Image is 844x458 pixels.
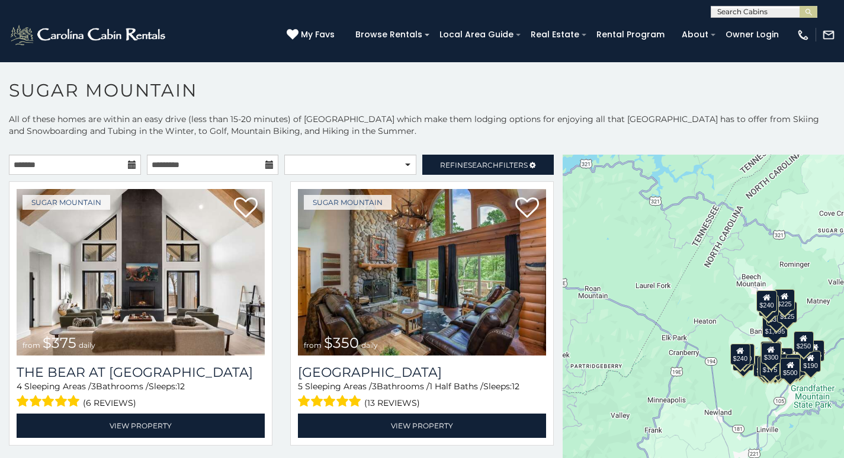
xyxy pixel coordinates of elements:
[304,195,391,210] a: Sugar Mountain
[759,355,779,376] div: $175
[762,316,788,338] div: $1,095
[372,381,377,392] span: 3
[17,380,265,411] div: Sleeping Areas / Bathrooms / Sleeps:
[298,380,546,411] div: Sleeping Areas / Bathrooms / Sleeps:
[177,381,185,392] span: 12
[591,25,670,44] a: Rental Program
[298,414,546,438] a: View Property
[793,331,813,353] div: $250
[298,189,546,355] a: from $350 daily
[234,196,258,221] a: Add to favorites
[298,364,546,380] h3: Grouse Moor Lodge
[91,381,96,392] span: 3
[797,28,810,41] img: phone-regular-white.png
[756,290,776,312] div: $240
[730,344,750,365] div: $240
[774,289,794,310] div: $225
[785,354,806,376] div: $195
[298,364,546,380] a: [GEOGRAPHIC_DATA]
[304,341,322,350] span: from
[760,341,780,363] div: $190
[17,364,265,380] h3: The Bear At Sugar Mountain
[822,28,835,41] img: mail-regular-white.png
[772,348,792,369] div: $200
[361,341,378,350] span: daily
[9,23,169,47] img: White-1-2.png
[804,340,824,361] div: $155
[525,25,585,44] a: Real Estate
[349,25,428,44] a: Browse Rentals
[301,28,335,41] span: My Favs
[298,189,546,355] img: 1714398141_thumbnail.jpeg
[515,196,539,221] a: Add to favorites
[468,161,499,169] span: Search
[758,295,778,316] div: $170
[758,356,778,377] div: $155
[79,341,95,350] span: daily
[734,344,754,365] div: $210
[440,161,528,169] span: Refine Filters
[760,342,781,364] div: $300
[17,189,265,355] img: 1714387646_thumbnail.jpeg
[298,381,303,392] span: 5
[83,395,136,411] span: (6 reviews)
[287,28,338,41] a: My Favs
[512,381,519,392] span: 12
[734,345,755,366] div: $225
[17,381,22,392] span: 4
[17,364,265,380] a: The Bear At [GEOGRAPHIC_DATA]
[429,381,483,392] span: 1 Half Baths /
[43,334,76,351] span: $375
[17,189,265,355] a: from $375 daily
[17,414,265,438] a: View Property
[676,25,714,44] a: About
[779,358,800,379] div: $500
[23,341,40,350] span: from
[800,351,820,372] div: $190
[776,302,797,323] div: $125
[23,195,110,210] a: Sugar Mountain
[324,334,359,351] span: $350
[720,25,785,44] a: Owner Login
[761,341,781,363] div: $265
[422,155,554,175] a: RefineSearchFilters
[364,395,420,411] span: (13 reviews)
[434,25,519,44] a: Local Area Guide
